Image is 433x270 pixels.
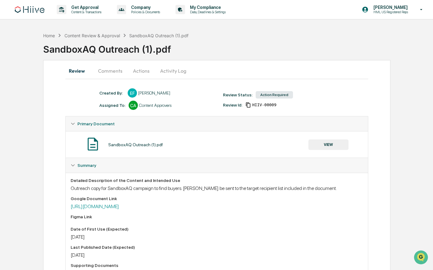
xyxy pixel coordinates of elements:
[71,227,363,232] div: Date of First Use (Expected)
[43,33,55,38] div: Home
[128,88,137,98] div: EF
[66,5,105,10] p: Get Approval
[93,63,127,78] button: Comments
[12,78,40,84] span: Preclearance
[66,10,105,14] p: Content & Transactions
[6,78,11,83] div: 🖐️
[139,103,171,108] div: Content Approvers
[71,234,363,240] div: [DATE]
[71,178,363,183] div: Detailed Description of the Content and Intended Use
[21,47,101,53] div: Start new chat
[126,10,163,14] p: Policies & Documents
[413,250,430,266] iframe: Open customer support
[256,91,293,99] div: Action Required
[4,75,42,86] a: 🖐️Preclearance
[66,158,368,173] div: Summary
[138,91,170,95] div: [PERSON_NAME]
[223,92,253,97] div: Review Status:
[129,101,138,110] div: CA
[4,87,41,98] a: 🔎Data Lookup
[369,10,411,14] p: HML US Registered Reps
[108,142,163,147] div: SandboxAQ Outreach (1).pdf
[155,63,191,78] button: Activity Log
[43,39,433,55] div: SandboxAQ Outreach (1).pdf
[77,163,96,168] span: Summary
[71,214,363,219] div: Figma Link
[71,245,363,250] div: Last Published Date (Expected)
[6,47,17,58] img: 1746055101610-c473b297-6a78-478c-a979-82029cc54cd1
[369,5,411,10] p: [PERSON_NAME]
[43,104,75,109] a: Powered byPylon
[21,53,78,58] div: We're available if you need us!
[185,5,229,10] p: My Compliance
[71,185,363,191] div: Outreach copy for SandboxAQ campaign to find buyers. [PERSON_NAME] be sent to the target recipien...
[105,49,112,56] button: Start new chat
[99,103,126,108] div: Assigned To:
[223,103,242,107] div: Review Id:
[66,116,368,131] div: Primary Document
[71,252,363,258] div: [DATE]
[77,121,115,126] span: Primary Document
[99,91,125,95] div: Created By: ‎ ‎
[185,10,229,14] p: Data, Deadlines & Settings
[65,63,93,78] button: Review
[129,33,188,38] div: SandboxAQ Outreach (1).pdf
[71,204,119,209] a: [URL][DOMAIN_NAME]
[71,196,363,201] div: Google Document Link
[127,63,155,78] button: Actions
[308,139,348,150] button: VIEW
[66,131,368,158] div: Primary Document
[61,104,75,109] span: Pylon
[12,89,39,95] span: Data Lookup
[65,63,369,78] div: secondary tabs example
[252,103,276,107] span: 924fd5d8-6dde-448d-ac11-cc573458b49d
[15,6,44,13] img: logo
[51,78,76,84] span: Attestations
[71,263,363,268] div: Supporting Documents
[126,5,163,10] p: Company
[85,136,101,152] img: Document Icon
[45,78,50,83] div: 🗄️
[64,33,120,38] div: Content Review & Approval
[6,13,112,23] p: How can we help?
[42,75,79,86] a: 🗄️Attestations
[6,90,11,95] div: 🔎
